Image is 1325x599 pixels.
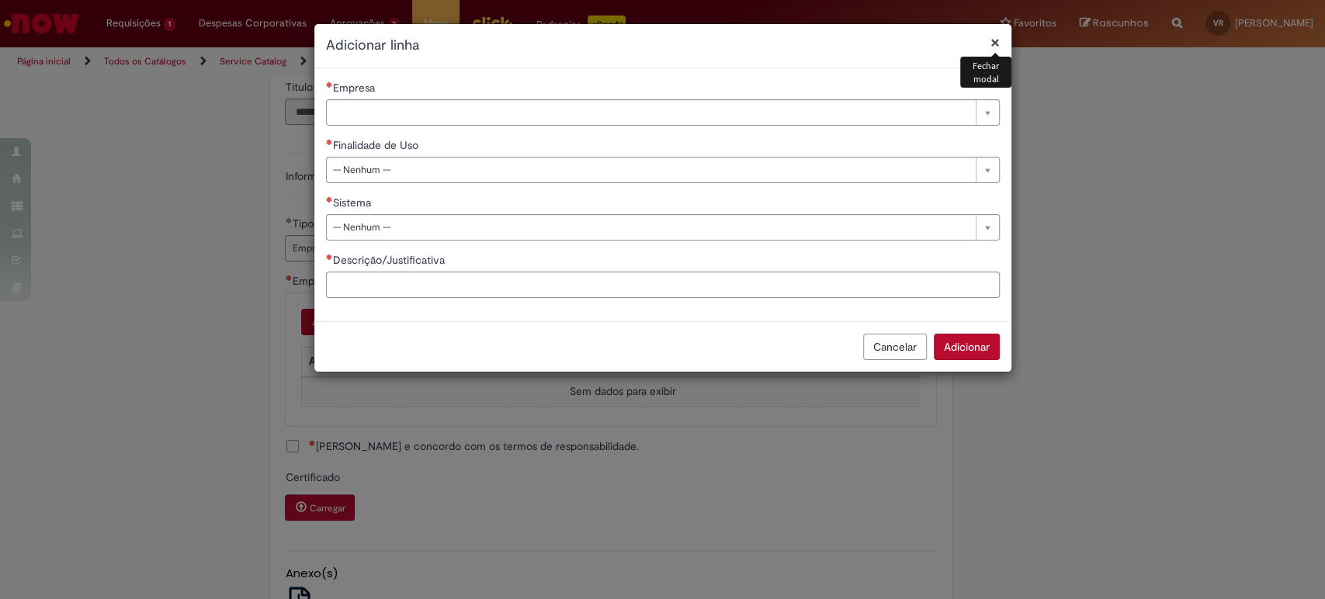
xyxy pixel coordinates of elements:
div: Fechar modal [960,57,1011,88]
a: Limpar campo Empresa [326,99,1000,126]
span: Necessários [326,254,333,260]
span: Necessários [326,139,333,145]
span: -- Nenhum -- [333,215,968,240]
span: Necessários [326,81,333,88]
button: Adicionar [934,334,1000,360]
span: Sistema [333,196,374,209]
button: Fechar modal [990,34,1000,50]
input: Descrição/Justificativa [326,272,1000,298]
span: Necessários - Empresa [333,81,378,95]
span: Descrição/Justificativa [333,253,448,267]
span: Finalidade de Uso [333,138,421,152]
span: Necessários [326,196,333,203]
h2: Adicionar linha [326,36,1000,56]
span: -- Nenhum -- [333,158,968,182]
button: Cancelar [863,334,927,360]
